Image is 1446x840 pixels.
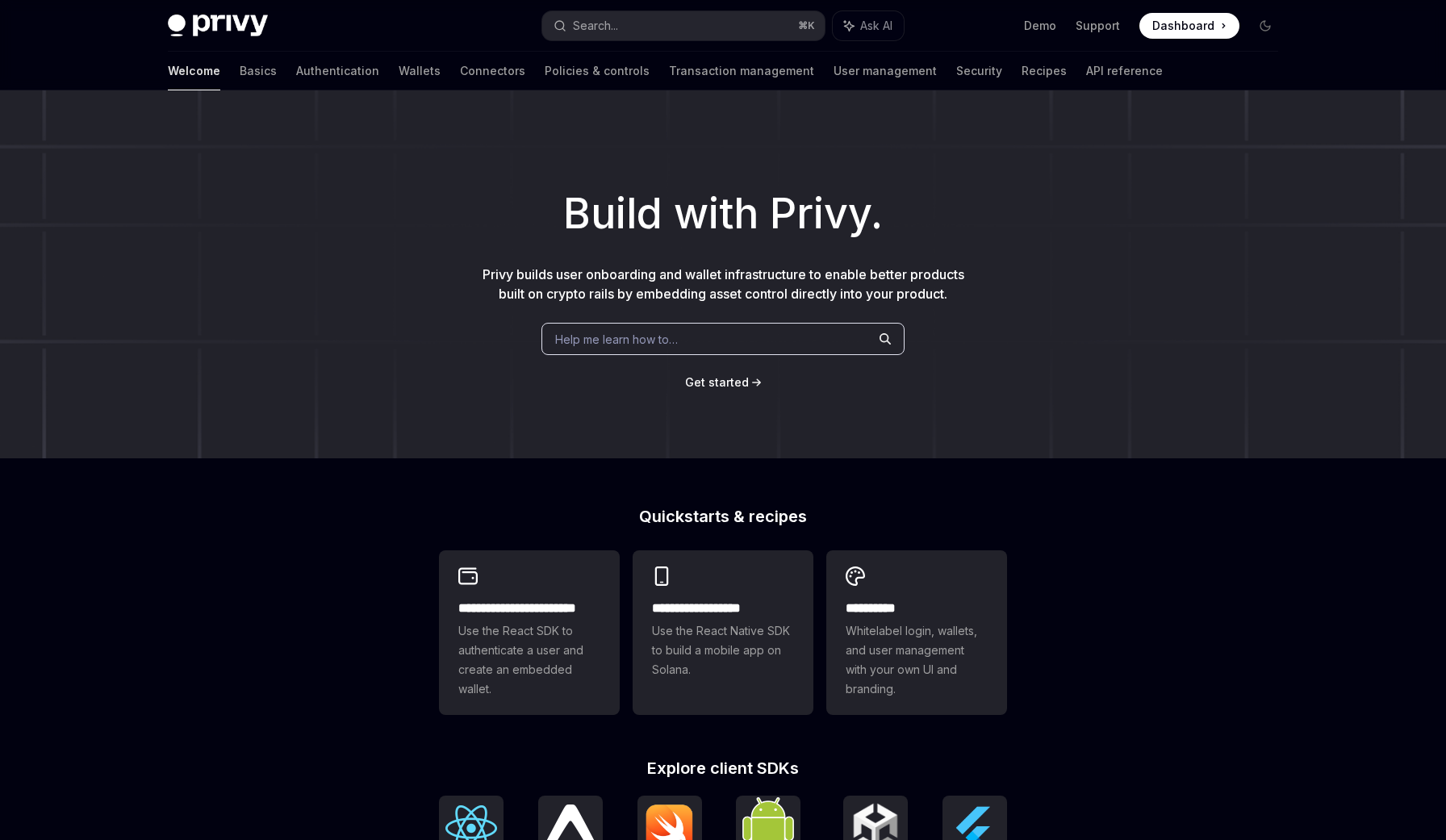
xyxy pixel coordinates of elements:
[1076,18,1120,34] a: Support
[652,621,794,679] span: Use the React Native SDK to build a mobile app on Solana.
[846,621,988,699] span: Whitelabel login, wallets, and user management with your own UI and branding.
[834,52,937,90] a: User management
[833,11,904,40] button: Ask AI
[1024,18,1056,34] a: Demo
[669,52,814,90] a: Transaction management
[1152,18,1214,34] span: Dashboard
[296,52,379,90] a: Authentication
[545,52,650,90] a: Policies & controls
[399,52,441,90] a: Wallets
[633,550,813,715] a: **** **** **** ***Use the React Native SDK to build a mobile app on Solana.
[458,621,600,699] span: Use the React SDK to authenticate a user and create an embedded wallet.
[860,18,892,34] span: Ask AI
[460,52,525,90] a: Connectors
[168,52,220,90] a: Welcome
[542,11,825,40] button: Search...⌘K
[685,375,749,389] span: Get started
[555,331,678,348] span: Help me learn how to…
[439,760,1007,776] h2: Explore client SDKs
[26,182,1420,245] h1: Build with Privy.
[240,52,277,90] a: Basics
[685,374,749,391] a: Get started
[1022,52,1067,90] a: Recipes
[826,550,1007,715] a: **** *****Whitelabel login, wallets, and user management with your own UI and branding.
[168,15,268,37] img: dark logo
[1086,52,1163,90] a: API reference
[573,16,618,36] div: Search...
[1139,13,1239,39] a: Dashboard
[1252,13,1278,39] button: Toggle dark mode
[798,19,815,32] span: ⌘ K
[483,266,964,302] span: Privy builds user onboarding and wallet infrastructure to enable better products built on crypto ...
[956,52,1002,90] a: Security
[439,508,1007,524] h2: Quickstarts & recipes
